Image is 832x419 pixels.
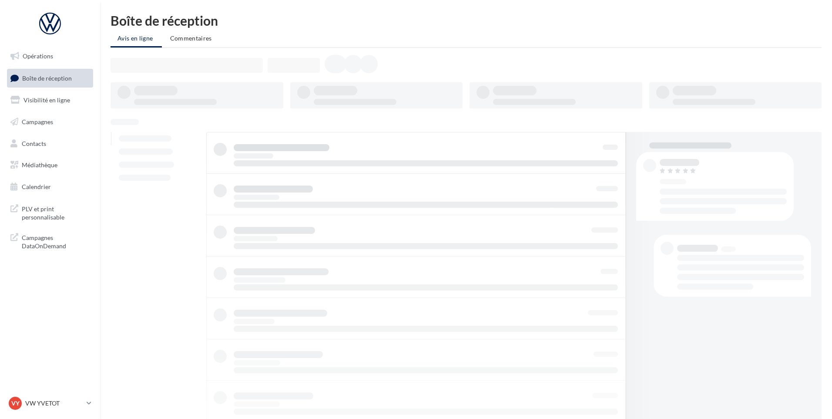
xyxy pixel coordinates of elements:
[22,118,53,125] span: Campagnes
[22,74,72,81] span: Boîte de réception
[111,14,822,27] div: Boîte de réception
[22,203,90,222] span: PLV et print personnalisable
[22,161,57,169] span: Médiathèque
[5,91,95,109] a: Visibilité en ligne
[7,395,93,412] a: VY VW YVETOT
[5,228,95,254] a: Campagnes DataOnDemand
[170,34,212,42] span: Commentaires
[23,96,70,104] span: Visibilité en ligne
[5,47,95,65] a: Opérations
[25,399,83,408] p: VW YVETOT
[22,139,46,147] span: Contacts
[22,232,90,250] span: Campagnes DataOnDemand
[23,52,53,60] span: Opérations
[22,183,51,190] span: Calendrier
[5,178,95,196] a: Calendrier
[5,69,95,88] a: Boîte de réception
[5,199,95,225] a: PLV et print personnalisable
[5,156,95,174] a: Médiathèque
[11,399,20,408] span: VY
[5,113,95,131] a: Campagnes
[5,135,95,153] a: Contacts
